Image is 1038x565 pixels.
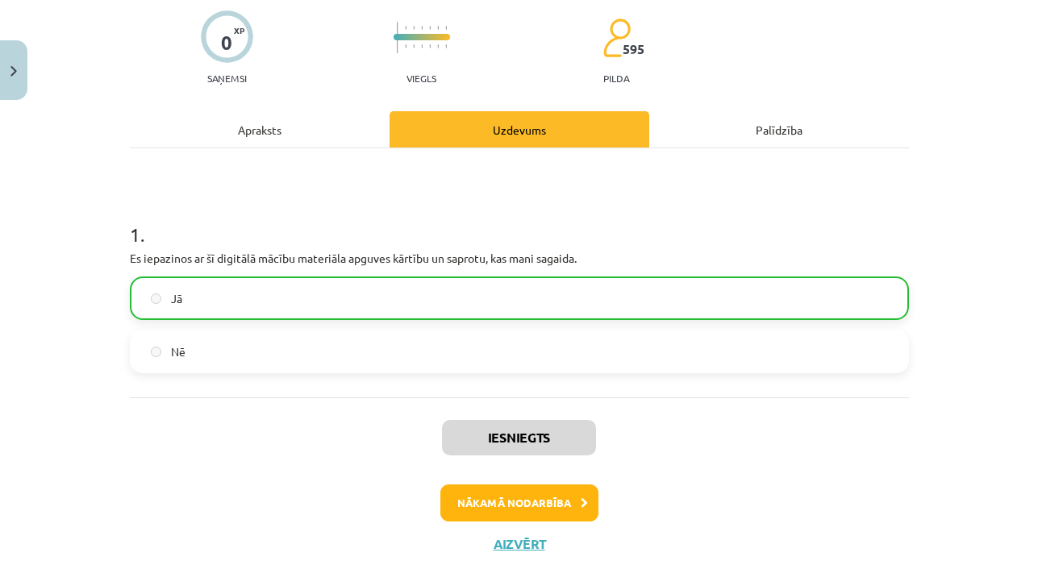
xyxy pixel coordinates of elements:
[405,26,406,30] img: icon-short-line-57e1e144782c952c97e751825c79c345078a6d821885a25fce030b3d8c18986b.svg
[151,347,161,357] input: Nē
[171,343,186,360] span: Nē
[440,484,598,521] button: Nākamā nodarbība
[201,73,253,84] p: Saņemsi
[405,44,406,48] img: icon-short-line-57e1e144782c952c97e751825c79c345078a6d821885a25fce030b3d8c18986b.svg
[171,290,182,307] span: Jā
[445,44,447,48] img: icon-short-line-57e1e144782c952c97e751825c79c345078a6d821885a25fce030b3d8c18986b.svg
[437,26,439,30] img: icon-short-line-57e1e144782c952c97e751825c79c345078a6d821885a25fce030b3d8c18986b.svg
[10,66,17,77] img: icon-close-lesson-0947bae3869378f0d4975bcd49f059093ad1ed9edebbc8119c70593378902aed.svg
[130,250,909,267] p: Es iepazinos ar šī digitālā mācību materiāla apguves kārtību un saprotu, kas mani sagaida.
[413,26,415,30] img: icon-short-line-57e1e144782c952c97e751825c79c345078a6d821885a25fce030b3d8c18986b.svg
[421,26,423,30] img: icon-short-line-57e1e144782c952c97e751825c79c345078a6d821885a25fce030b3d8c18986b.svg
[442,420,596,455] button: Iesniegts
[649,111,909,147] div: Palīdzība
[130,111,390,147] div: Apraksts
[406,73,436,84] p: Viegls
[437,44,439,48] img: icon-short-line-57e1e144782c952c97e751825c79c345078a6d821885a25fce030b3d8c18986b.svg
[234,26,244,35] span: XP
[130,195,909,245] h1: 1 .
[623,42,644,56] span: 595
[429,44,431,48] img: icon-short-line-57e1e144782c952c97e751825c79c345078a6d821885a25fce030b3d8c18986b.svg
[421,44,423,48] img: icon-short-line-57e1e144782c952c97e751825c79c345078a6d821885a25fce030b3d8c18986b.svg
[602,18,631,58] img: students-c634bb4e5e11cddfef0936a35e636f08e4e9abd3cc4e673bd6f9a4125e45ecb1.svg
[390,111,649,147] div: Uzdevums
[151,293,161,304] input: Jā
[603,73,629,84] p: pilda
[445,26,447,30] img: icon-short-line-57e1e144782c952c97e751825c79c345078a6d821885a25fce030b3d8c18986b.svg
[413,44,415,48] img: icon-short-line-57e1e144782c952c97e751825c79c345078a6d821885a25fce030b3d8c18986b.svg
[221,31,232,54] div: 0
[429,26,431,30] img: icon-short-line-57e1e144782c952c97e751825c79c345078a6d821885a25fce030b3d8c18986b.svg
[489,536,550,552] button: Aizvērt
[397,22,398,53] img: icon-long-line-d9ea69661e0d244f92f715978eff75569469978d946b2353a9bb055b3ed8787d.svg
